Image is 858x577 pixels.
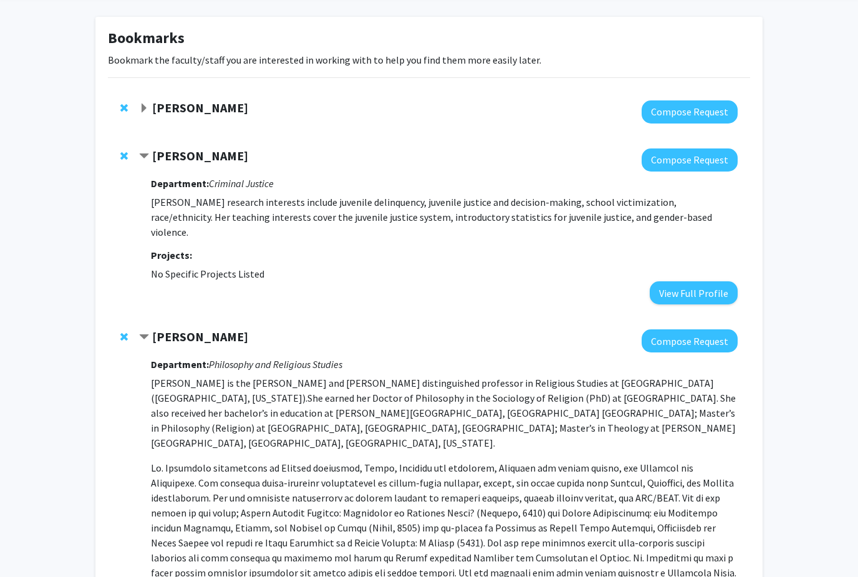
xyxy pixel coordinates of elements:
button: Compose Request to Sara Bryson [642,148,738,172]
span: Expand Lori Ann Eldridge Bookmark [139,104,149,114]
button: Compose Request to Mary Nyangweso [642,329,738,352]
button: View Full Profile [650,281,738,304]
h1: Bookmarks [108,29,750,47]
span: Remove Lori Ann Eldridge from bookmarks [120,103,128,113]
p: Bookmark the faculty/staff you are interested in working with to help you find them more easily l... [108,52,750,67]
strong: [PERSON_NAME] [152,148,248,163]
strong: Department: [151,358,209,371]
span: Contract Mary Nyangweso Bookmark [139,332,149,342]
span: She earned her Doctor of Philosophy in the Sociology of Religion (PhD) at [GEOGRAPHIC_DATA]. She ... [151,392,736,449]
span: No Specific Projects Listed [151,268,264,280]
strong: [PERSON_NAME] [152,329,248,344]
strong: Projects: [151,249,192,261]
button: Compose Request to Lori Ann Eldridge [642,100,738,124]
span: Contract Sara Bryson Bookmark [139,152,149,162]
p: [PERSON_NAME] is the [PERSON_NAME] and [PERSON_NAME] distinguished professor in Religious Studies... [151,376,738,450]
p: [PERSON_NAME] research interests include juvenile delinquency, juvenile justice and decision-maki... [151,195,738,240]
iframe: Chat [9,521,53,568]
span: Remove Sara Bryson from bookmarks [120,151,128,161]
i: Philosophy and Religious Studies [209,358,342,371]
strong: Department: [151,177,209,190]
i: Criminal Justice [209,177,274,190]
strong: [PERSON_NAME] [152,100,248,115]
span: Remove Mary Nyangweso from bookmarks [120,332,128,342]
